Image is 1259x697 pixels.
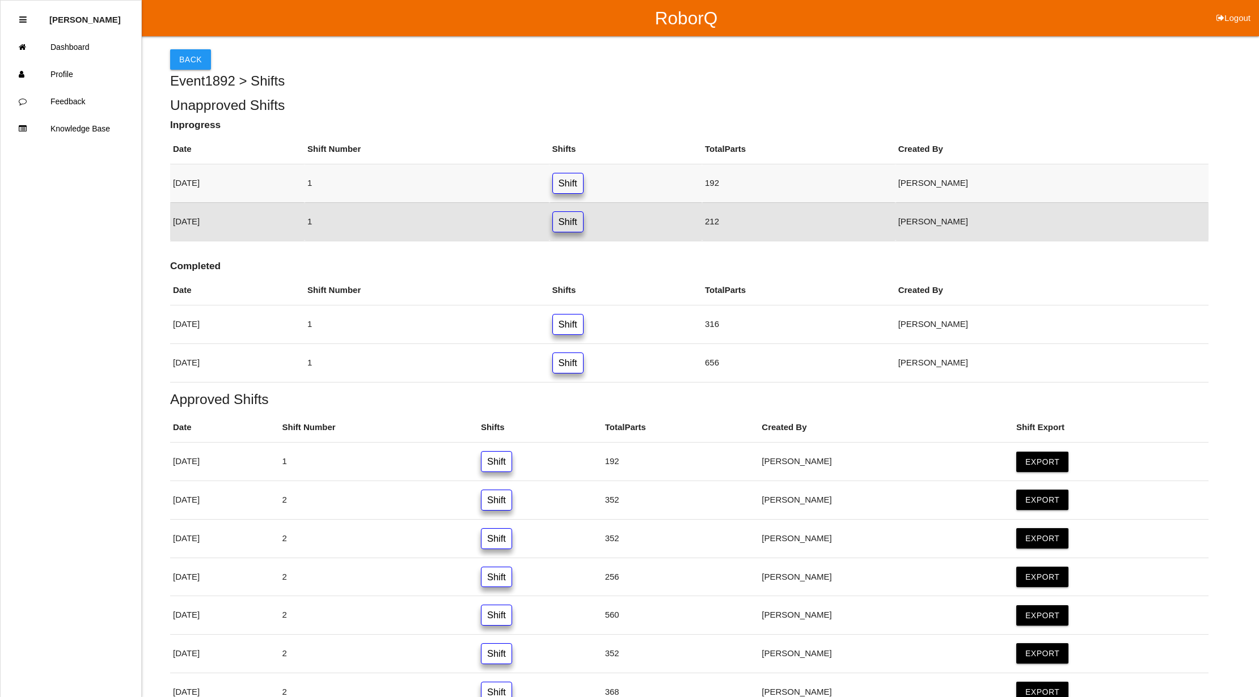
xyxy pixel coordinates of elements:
td: 1 [280,443,478,481]
th: Date [170,275,305,305]
button: Export [1016,452,1068,472]
b: Inprogress [170,119,221,130]
td: [DATE] [170,519,280,558]
td: 2 [280,481,478,520]
th: Created By [895,275,1209,305]
td: 2 [280,519,478,558]
td: [PERSON_NAME] [759,558,1013,596]
b: Completed [170,260,221,271]
p: Diana Harris [49,6,121,24]
td: 2 [280,635,478,673]
a: Shift [481,490,512,511]
th: Shifts [478,413,602,443]
a: Dashboard [1,33,141,61]
td: [DATE] [170,202,305,241]
td: 352 [602,519,759,558]
td: [DATE] [170,164,305,203]
td: [DATE] [170,305,305,344]
a: Shift [481,567,512,588]
a: Shift [481,605,512,626]
th: Shift Number [305,134,550,164]
th: Shift Export [1013,413,1209,443]
a: Feedback [1,88,141,115]
td: 212 [702,202,895,241]
td: 256 [602,558,759,596]
td: [PERSON_NAME] [895,305,1209,344]
td: [PERSON_NAME] [895,343,1209,382]
td: 352 [602,635,759,673]
td: 352 [602,481,759,520]
a: Shift [481,643,512,664]
td: 1 [305,164,550,203]
td: [PERSON_NAME] [759,443,1013,481]
td: [PERSON_NAME] [759,596,1013,635]
td: [PERSON_NAME] [895,164,1209,203]
td: 1 [305,305,550,344]
th: Shifts [550,275,702,305]
td: 316 [702,305,895,344]
h5: Unapproved Shifts [170,97,1209,113]
td: [DATE] [170,481,280,520]
h5: Approved Shifts [170,392,1209,407]
button: Back [170,49,211,70]
a: Shift [552,352,584,373]
td: [PERSON_NAME] [759,519,1013,558]
h4: Event 1892 > Shifts [170,74,1209,88]
th: Shifts [550,134,702,164]
td: 192 [702,164,895,203]
td: [DATE] [170,443,280,481]
a: Shift [552,211,584,232]
td: [DATE] [170,558,280,596]
th: Date [170,134,305,164]
th: Total Parts [702,134,895,164]
a: Shift [552,173,584,194]
div: Close [19,6,27,33]
td: [PERSON_NAME] [759,635,1013,673]
td: 2 [280,596,478,635]
td: 656 [702,343,895,382]
th: Created By [759,413,1013,443]
button: Export [1016,528,1068,549]
th: Total Parts [702,275,895,305]
th: Created By [895,134,1209,164]
a: Shift [481,528,512,549]
td: 560 [602,596,759,635]
td: [DATE] [170,596,280,635]
a: Knowledge Base [1,115,141,142]
a: Shift [481,451,512,472]
td: [PERSON_NAME] [759,481,1013,520]
a: Profile [1,61,141,88]
th: Total Parts [602,413,759,443]
a: Shift [552,314,584,335]
td: [PERSON_NAME] [895,202,1209,241]
button: Export [1016,643,1068,664]
button: Export [1016,605,1068,626]
th: Shift Number [305,275,550,305]
th: Shift Number [280,413,478,443]
td: 1 [305,202,550,241]
td: [DATE] [170,635,280,673]
td: [DATE] [170,343,305,382]
button: Export [1016,567,1068,587]
th: Date [170,413,280,443]
button: Export [1016,490,1068,510]
td: 192 [602,443,759,481]
td: 1 [305,343,550,382]
td: 2 [280,558,478,596]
